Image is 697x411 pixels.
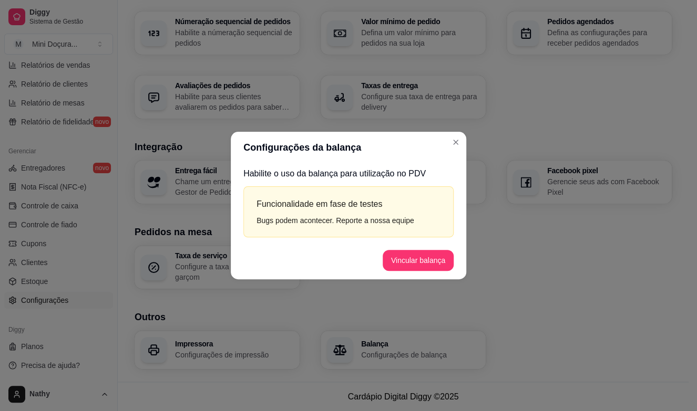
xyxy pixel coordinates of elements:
[231,132,466,163] header: Configurações da balança
[383,250,454,271] button: Vincular balança
[257,197,440,210] div: Funcionalidade em fase de testes
[447,134,464,151] button: Close
[257,215,440,226] div: Bugs podem acontecer. Reporte a nossa equipe
[243,167,454,180] p: Habilite o uso da balança para utilização no PDV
